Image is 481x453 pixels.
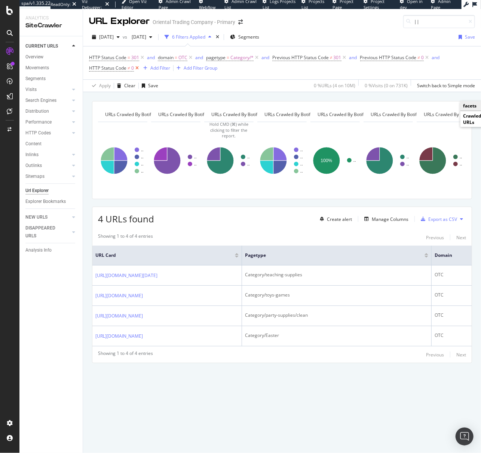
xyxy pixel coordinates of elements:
div: Analytics [25,15,77,21]
text: .. [407,154,409,159]
button: and [261,54,269,61]
button: and [349,54,357,61]
text: .. [300,147,303,152]
h4: URLs Crawled By Botify By facets [369,109,451,121]
button: Switch back to Simple mode [414,80,475,92]
text: .. [141,161,144,167]
span: 301 [334,52,341,63]
button: Manage Columns [361,215,408,224]
div: Oriental Trading Company - Primary [153,18,235,26]
span: = [128,54,130,61]
text: .. [300,161,303,167]
a: DISAPPEARED URLS [25,224,70,240]
span: pagetype [245,252,413,259]
a: NEW URLS [25,213,70,221]
button: and [147,54,155,61]
div: Performance [25,118,52,126]
div: and [432,54,439,61]
button: Save [139,80,158,92]
a: Visits [25,86,70,94]
div: Showing 1 to 4 of 4 entries [98,350,153,359]
span: Webflow [199,4,216,10]
a: [URL][DOMAIN_NAME] [95,312,143,320]
button: Save [456,31,475,43]
text: .. [300,168,303,174]
span: = [227,54,229,61]
div: 0 % URLs ( 4 on 10M ) [314,82,355,89]
div: 6 Filters Applied [172,34,205,40]
svg: A chart. [204,128,253,193]
span: 0 [421,52,424,63]
span: URLs Crawled By Botify By pagetype [105,111,180,118]
button: [DATE] [129,31,155,43]
text: .. [141,154,144,159]
svg: A chart. [98,128,147,193]
button: and [195,54,203,61]
span: Previous HTTP Status Code [272,54,329,61]
a: [URL][DOMAIN_NAME] [95,332,143,340]
button: Export as CSV [418,213,457,225]
button: Previous [426,350,444,359]
svg: A chart. [151,128,200,193]
div: arrow-right-arrow-left [238,19,243,25]
div: Save [148,82,158,89]
svg: A chart. [257,128,306,193]
span: URLs Crawled By Botify By facets [371,111,440,118]
div: URL Explorer [89,15,150,28]
div: DISAPPEARED URLS [25,224,63,240]
div: Previous [426,352,444,358]
text: .. [460,154,462,159]
button: Add Filter [140,64,170,73]
div: Previous [426,234,444,241]
div: Content [25,140,42,148]
a: Performance [25,118,70,126]
button: [DATE] [89,31,123,43]
h4: URLs Crawled By Botify By pagetype [104,109,192,121]
div: 0 % Visits ( 0 on 731K ) [365,82,408,89]
span: URLs Crawled By Botify By facets [211,111,281,118]
div: Create alert [327,216,352,222]
text: .. [247,161,250,167]
div: Sitemaps [25,173,45,180]
button: 6 Filters Applied [162,31,214,43]
div: Add Filter Group [184,65,218,71]
div: Analysis Info [25,246,52,254]
input: Find a URL [403,15,475,28]
h4: URLs Crawled By Botify By pagetype [263,109,351,121]
div: Clear [124,82,135,89]
text: .. [460,161,462,167]
div: Save [465,34,475,40]
div: Category/Easter [245,332,428,339]
text: .. [353,158,356,163]
h4: URLs Crawled By Botify By facets [210,109,292,121]
button: Clear [114,80,135,92]
div: Explorer Bookmarks [25,198,66,206]
a: [URL][DOMAIN_NAME] [95,292,143,300]
span: 2025 May. 30th [129,34,146,40]
span: Segments [238,34,259,40]
a: [URL][DOMAIN_NAME][DATE] [95,272,157,279]
svg: A chart. [364,128,412,193]
span: ≠ [330,54,333,61]
span: 4 URLs found [98,213,154,225]
span: Previous HTTP Status Code [360,54,417,61]
div: Showing 1 to 4 of 4 entries [98,233,153,242]
div: Export as CSV [428,216,457,222]
button: Previous [426,233,444,242]
div: Open Intercom Messenger [456,428,474,446]
text: .. [300,154,303,159]
div: Url Explorer [25,187,49,195]
span: 301 [131,52,139,63]
a: Inlinks [25,151,70,159]
svg: A chart. [310,128,359,193]
text: 100% [321,158,332,163]
div: Visits [25,86,37,94]
div: Category/party-supplies/clean [245,312,428,319]
text: .. [141,168,144,174]
div: Next [456,234,466,241]
div: HTTP Codes [25,129,51,137]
